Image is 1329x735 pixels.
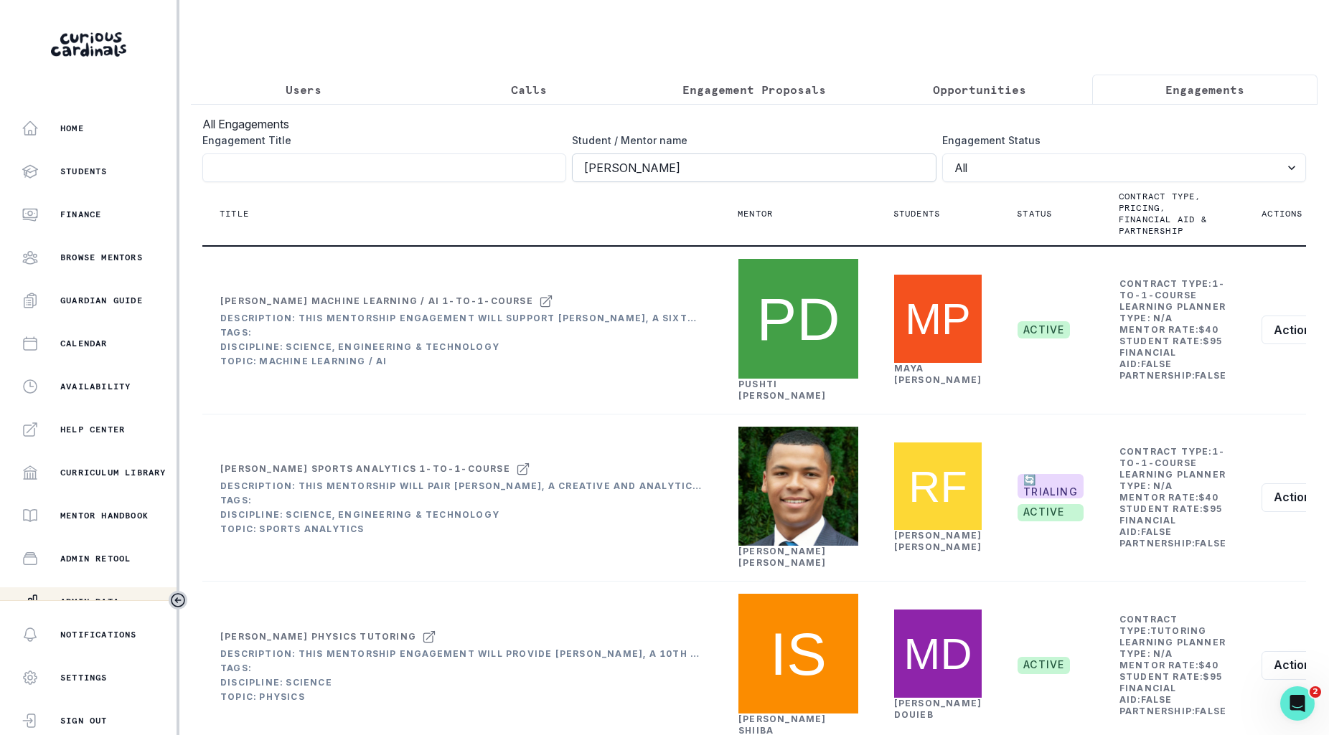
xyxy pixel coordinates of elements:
[933,81,1026,98] p: Opportunities
[1203,336,1223,346] b: $ 95
[1310,686,1321,698] span: 2
[60,209,101,220] p: Finance
[1198,660,1218,670] b: $ 40
[1195,370,1226,381] b: false
[202,133,558,148] label: Engagement Title
[1018,657,1070,674] span: active
[1018,321,1070,338] span: active
[1018,474,1084,498] span: 🔄 TRIALING
[220,463,510,475] div: [PERSON_NAME] Sports Analytics 1-to-1-course
[220,341,703,353] div: Discipline: Science, Engineering & Technology
[220,677,703,688] div: Discipline: Science
[1165,81,1244,98] p: Engagements
[60,295,143,306] p: Guardian Guide
[220,495,703,506] div: Tags:
[220,691,703,703] div: Topic: Physics
[60,123,84,134] p: Home
[894,530,982,552] a: [PERSON_NAME] [PERSON_NAME]
[682,81,826,98] p: Engagement Proposals
[1203,671,1223,682] b: $ 95
[60,381,131,392] p: Availability
[1119,278,1225,300] b: 1-to-1-course
[220,631,416,642] div: [PERSON_NAME] Physics tutoring
[1119,446,1225,468] b: 1-to-1-course
[220,295,533,307] div: [PERSON_NAME] Machine Learning / AI 1-to-1-course
[1198,492,1218,503] b: $ 40
[51,32,126,57] img: Curious Cardinals Logo
[894,698,982,720] a: [PERSON_NAME] Douieb
[60,424,125,435] p: Help Center
[60,338,108,349] p: Calendar
[202,115,1306,133] h3: All Engagements
[1280,686,1315,721] iframe: Intercom live chat
[893,208,941,219] p: Students
[894,363,982,385] a: Maya [PERSON_NAME]
[60,166,108,177] p: Students
[60,510,149,521] p: Mentor Handbook
[220,313,703,324] div: Description: This mentorship engagement will support [PERSON_NAME], a sixth-grade student, in dev...
[1141,359,1173,369] b: false
[1203,503,1223,514] b: $ 95
[1119,445,1227,550] td: Contract Type: Learning Planner Type: Mentor Rate: Student Rate: Financial Aid: Partnership:
[220,356,703,367] div: Topic: Machine Learning / AI
[220,327,703,338] div: Tags:
[60,629,137,640] p: Notifications
[738,379,827,401] a: Pushti [PERSON_NAME]
[1141,526,1173,537] b: false
[286,81,321,98] p: Users
[169,591,187,610] button: Toggle sidebar
[60,252,143,263] p: Browse Mentors
[1119,191,1210,237] p: Contract type, pricing, financial aid & partnership
[1119,613,1227,718] td: Contract Type: Learning Planner Type: Mentor Rate: Student Rate: Financial Aid: Partnership:
[60,596,119,607] p: Admin Data
[60,553,131,564] p: Admin Retool
[738,208,773,219] p: Mentor
[220,480,703,492] div: Description: This mentorship will pair [PERSON_NAME], a creative and analytical 4th grader with s...
[1262,208,1302,219] p: Actions
[1195,538,1226,549] b: false
[1198,324,1218,335] b: $ 40
[220,208,249,219] p: Title
[1153,313,1173,323] b: N/A
[1119,278,1227,382] td: Contract Type: Learning Planner Type: Mentor Rate: Student Rate: Financial Aid: Partnership:
[220,509,703,521] div: Discipline: Science, Engineering & Technology
[572,133,927,148] label: Student / Mentor name
[1153,480,1173,491] b: N/A
[1017,208,1052,219] p: Status
[220,648,703,660] div: Description: This mentorship engagement will provide [PERSON_NAME], a 10th grader, with structure...
[1195,706,1226,716] b: false
[1153,648,1173,659] b: N/A
[60,715,108,726] p: Sign Out
[511,81,547,98] p: Calls
[1018,504,1084,521] span: active
[738,546,827,568] a: [PERSON_NAME] [PERSON_NAME]
[220,523,703,535] div: Topic: Sports Analytics
[60,467,166,478] p: Curriculum Library
[1150,625,1207,636] b: tutoring
[942,133,1297,148] label: Engagement Status
[60,672,108,683] p: Settings
[220,663,703,674] div: Tags:
[1141,694,1173,705] b: false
